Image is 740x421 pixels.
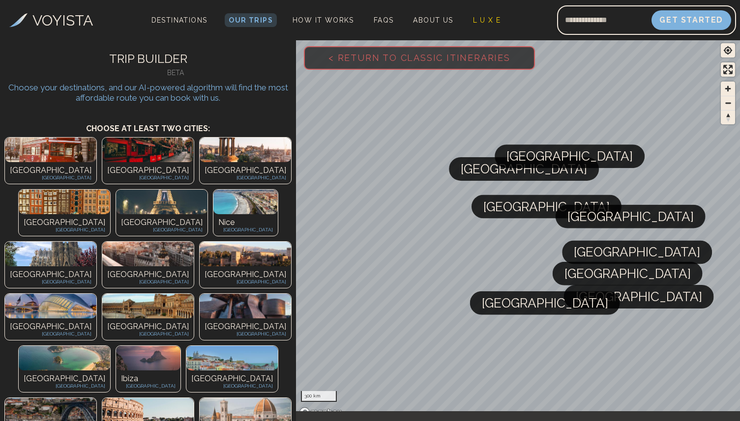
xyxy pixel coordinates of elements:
span: [GEOGRAPHIC_DATA] [576,285,702,309]
div: 300 km [301,391,337,402]
span: < Return to Classic Itineraries [313,37,526,79]
span: [GEOGRAPHIC_DATA] [483,195,610,219]
p: [GEOGRAPHIC_DATA] [205,278,286,285]
p: [GEOGRAPHIC_DATA] [191,382,273,390]
button: Reset bearing to north [721,110,735,124]
img: Photo of undefined [116,346,180,370]
a: Mapbox homepage [299,407,342,418]
button: Enter fullscreen [721,62,735,77]
img: Photo of undefined [213,190,278,214]
p: [GEOGRAPHIC_DATA] [205,269,286,281]
img: Photo of undefined [102,294,194,318]
img: Photo of undefined [186,346,278,370]
p: [GEOGRAPHIC_DATA] [205,165,286,176]
h3: VOYISTA [32,9,93,31]
img: Photo of undefined [19,346,110,370]
img: Photo of undefined [102,138,194,162]
button: Zoom out [721,96,735,110]
span: [GEOGRAPHIC_DATA] [574,240,700,264]
button: Zoom in [721,82,735,96]
input: Email address [557,8,651,32]
img: Photo of undefined [200,242,291,266]
p: [GEOGRAPHIC_DATA] [107,269,189,281]
h2: TRIP BUILDER [7,50,289,68]
a: Our Trips [225,13,277,27]
span: [GEOGRAPHIC_DATA] [461,157,587,181]
button: Find my location [721,43,735,57]
p: [GEOGRAPHIC_DATA] [205,330,286,337]
p: [GEOGRAPHIC_DATA] [24,373,105,385]
canvas: Map [296,38,740,421]
span: Destinations [148,12,211,41]
p: [GEOGRAPHIC_DATA] [107,165,189,176]
p: [GEOGRAPHIC_DATA] [10,321,91,333]
a: L U X E [469,13,505,27]
img: Photo of undefined [5,294,96,318]
span: [GEOGRAPHIC_DATA] [564,262,691,285]
p: [GEOGRAPHIC_DATA] [121,217,203,228]
p: [GEOGRAPHIC_DATA] [10,165,91,176]
p: [GEOGRAPHIC_DATA] [24,217,105,228]
img: Photo of undefined [5,242,96,266]
img: Photo of undefined [102,242,194,266]
button: Get Started [651,10,731,30]
p: [GEOGRAPHIC_DATA] [107,278,189,285]
span: [GEOGRAPHIC_DATA] [567,205,694,228]
span: [GEOGRAPHIC_DATA] [506,144,633,168]
span: Our Trips [229,16,273,24]
img: Photo of undefined [116,190,207,214]
img: Voyista Logo [9,13,28,27]
button: < Return to Classic Itineraries [304,46,535,70]
a: VOYISTA [9,9,93,31]
h4: BETA [62,68,289,78]
span: Reset bearing to north [721,111,735,124]
p: [GEOGRAPHIC_DATA] [10,330,91,337]
p: Choose your destinations, and our AI-powered algorithm will find the most affordable route you ca... [7,83,289,103]
p: [GEOGRAPHIC_DATA] [191,373,273,385]
a: How It Works [289,13,358,27]
img: Photo of undefined [19,190,110,214]
a: FAQs [370,13,398,27]
p: Ibiza [121,373,176,385]
img: Photo of undefined [5,138,96,162]
p: [GEOGRAPHIC_DATA] [10,278,91,285]
h3: Choose at least two cities: [7,113,289,135]
a: About Us [409,13,457,27]
span: FAQs [374,16,394,24]
p: [GEOGRAPHIC_DATA] [121,226,203,233]
p: [GEOGRAPHIC_DATA] [107,321,189,333]
p: [GEOGRAPHIC_DATA] [24,226,105,233]
p: Nice [218,217,273,228]
img: Photo of undefined [200,294,291,318]
span: About Us [413,16,453,24]
p: [GEOGRAPHIC_DATA] [107,174,189,181]
p: [GEOGRAPHIC_DATA] [205,321,286,333]
p: [GEOGRAPHIC_DATA] [218,226,273,233]
p: [GEOGRAPHIC_DATA] [10,269,91,281]
p: [GEOGRAPHIC_DATA] [121,382,176,390]
p: [GEOGRAPHIC_DATA] [107,330,189,337]
p: [GEOGRAPHIC_DATA] [205,174,286,181]
span: L U X E [473,16,501,24]
span: How It Works [293,16,354,24]
p: [GEOGRAPHIC_DATA] [24,382,105,390]
p: [GEOGRAPHIC_DATA] [10,174,91,181]
span: [GEOGRAPHIC_DATA] [482,291,608,315]
img: Photo of undefined [200,138,291,162]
